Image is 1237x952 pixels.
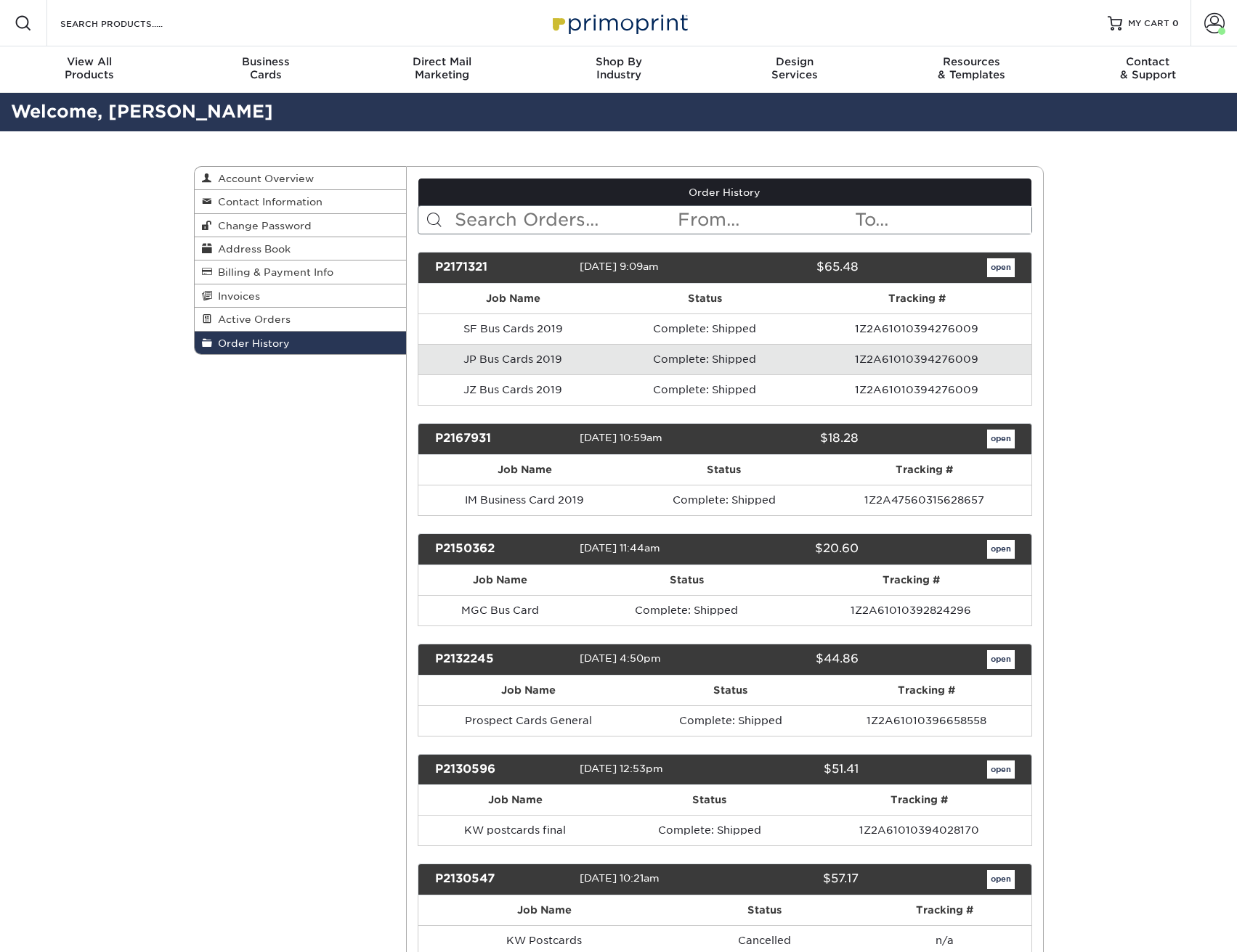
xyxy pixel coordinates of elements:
span: Billing & Payment Info [212,266,333,278]
a: open [987,650,1015,669]
span: [DATE] 12:53pm [580,763,663,774]
span: View All [1,55,178,68]
div: P2130547 [424,870,580,889]
th: Tracking # [822,676,1031,705]
a: Direct MailMarketing [354,46,530,93]
input: SEARCH PRODUCTS..... [59,15,200,32]
td: Complete: Shipped [583,595,792,625]
td: 1Z2A61010394276009 [803,344,1031,374]
a: View AllProducts [1,46,178,93]
span: [DATE] 10:59am [580,432,662,443]
a: Contact& Support [1060,46,1236,93]
td: JZ Bus Cards 2019 [418,374,607,405]
td: 1Z2A61010394028170 [808,815,1031,845]
div: P2171321 [424,258,580,277]
div: Products [1,55,178,81]
th: Status [607,284,802,313]
th: Tracking # [808,785,1031,815]
span: Address Book [212,243,291,255]
th: Tracking # [818,455,1031,485]
div: P2150362 [424,540,580,559]
th: Job Name [418,284,607,313]
a: open [987,870,1015,889]
th: Tracking # [859,895,1031,925]
span: Account Overview [212,173,314,184]
a: BusinessCards [177,46,354,93]
td: Complete: Shipped [607,374,802,405]
td: IM Business Card 2019 [418,485,630,515]
th: Job Name [418,565,583,595]
th: Tracking # [791,565,1031,595]
td: Complete: Shipped [630,485,817,515]
span: Design [707,55,883,68]
a: open [987,760,1015,779]
a: Resources& Templates [883,46,1060,93]
input: To... [853,206,1031,234]
span: Business [177,55,354,68]
td: 1Z2A47560315628657 [818,485,1031,515]
div: Industry [530,55,707,81]
th: Status [630,455,817,485]
th: Status [670,895,859,925]
td: KW postcards final [418,815,612,845]
td: Complete: Shipped [612,815,808,845]
th: Tracking # [803,284,1031,313]
div: & Templates [883,55,1060,81]
div: $44.86 [714,650,869,669]
a: open [987,258,1015,277]
a: Invoices [195,284,407,308]
a: Order History [418,178,1031,206]
span: [DATE] 11:44am [580,542,660,554]
div: P2167931 [424,430,580,448]
div: Marketing [354,55,530,81]
div: P2130596 [424,760,580,779]
div: $57.17 [714,870,869,889]
a: Shop ByIndustry [530,46,707,93]
td: SF Bus Cards 2019 [418,313,607,344]
td: 1Z2A61010396658558 [822,705,1031,736]
th: Job Name [418,895,670,925]
th: Job Name [418,676,638,705]
span: [DATE] 10:21am [580,873,660,885]
span: [DATE] 4:50pm [580,652,661,664]
img: Primoprint [546,7,691,38]
span: Shop By [530,55,707,68]
td: Complete: Shipped [607,313,802,344]
div: $51.41 [714,760,869,779]
a: Account Overview [195,167,407,190]
a: Active Orders [195,308,407,331]
a: Address Book [195,237,407,260]
span: Direct Mail [354,55,530,68]
td: 1Z2A61010394276009 [803,374,1031,405]
span: Change Password [212,220,312,231]
a: DesignServices [707,46,883,93]
td: JP Bus Cards 2019 [418,344,607,374]
a: Billing & Payment Info [195,260,407,284]
td: 1Z2A61010392824296 [791,595,1031,625]
div: $65.48 [714,258,869,277]
span: Resources [883,55,1060,68]
th: Status [583,565,792,595]
input: From... [676,206,853,234]
span: Invoices [212,290,260,302]
a: Change Password [195,214,407,237]
span: Order History [212,337,290,349]
div: Services [707,55,883,81]
td: Prospect Cards General [418,705,638,736]
span: MY CART [1128,17,1169,30]
span: Active Orders [212,313,291,325]
a: Contact Information [195,190,407,213]
span: Contact Information [212,196,323,208]
div: $20.60 [714,540,869,559]
td: 1Z2A61010394276009 [803,313,1031,344]
div: $18.28 [714,430,869,448]
span: [DATE] 9:09am [580,260,659,272]
th: Job Name [418,455,630,485]
a: Order History [195,332,407,354]
div: Cards [177,55,354,81]
div: & Support [1060,55,1236,81]
th: Job Name [418,785,612,815]
th: Status [612,785,808,815]
td: Complete: Shipped [638,705,822,736]
td: Complete: Shipped [607,344,802,374]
